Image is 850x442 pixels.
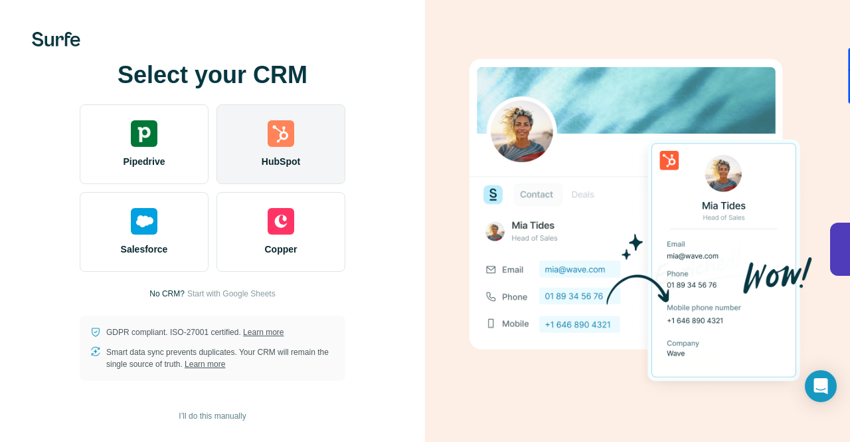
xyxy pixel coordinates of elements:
[805,370,837,402] div: Open Intercom Messenger
[268,208,294,235] img: copper's logo
[123,155,165,168] span: Pipedrive
[185,360,225,369] a: Learn more
[179,410,246,422] span: I’ll do this manually
[243,328,284,337] a: Learn more
[462,39,813,403] img: HUBSPOT image
[149,288,185,300] p: No CRM?
[268,120,294,147] img: hubspot's logo
[187,288,276,300] button: Start with Google Sheets
[131,120,157,147] img: pipedrive's logo
[106,326,284,338] p: GDPR compliant. ISO-27001 certified.
[80,62,345,88] h1: Select your CRM
[262,155,300,168] span: HubSpot
[121,243,168,256] span: Salesforce
[32,32,80,47] img: Surfe's logo
[106,346,335,370] p: Smart data sync prevents duplicates. Your CRM will remain the single source of truth.
[169,406,255,426] button: I’ll do this manually
[131,208,157,235] img: salesforce's logo
[265,243,297,256] span: Copper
